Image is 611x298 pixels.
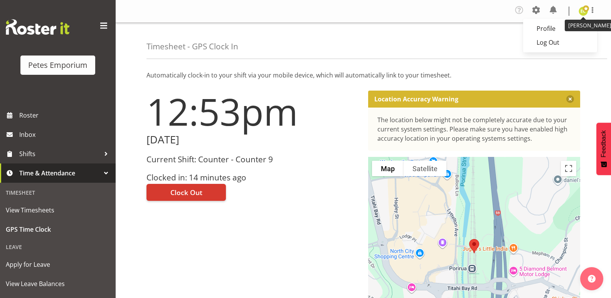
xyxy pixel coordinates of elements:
[146,155,359,164] h3: Current Shift: Counter - Counter 9
[374,95,458,103] p: Location Accuracy Warning
[2,239,114,255] div: Leave
[2,220,114,239] a: GPS Time Clock
[6,19,69,35] img: Rosterit website logo
[146,134,359,146] h2: [DATE]
[2,274,114,293] a: View Leave Balances
[28,59,88,71] div: Petes Emporium
[146,91,359,132] h1: 12:53pm
[6,204,110,216] span: View Timesheets
[146,184,226,201] button: Clock Out
[6,278,110,290] span: View Leave Balances
[6,224,110,235] span: GPS Time Clock
[377,115,571,143] div: The location below might not be completely accurate due to your current system settings. Please m...
[404,161,446,176] button: Show satellite imagery
[372,161,404,176] button: Show street map
[600,130,607,157] span: Feedback
[523,22,597,35] a: Profile
[588,275,596,283] img: help-xxl-2.png
[19,148,100,160] span: Shifts
[19,167,100,179] span: Time & Attendance
[561,161,576,176] button: Toggle fullscreen view
[579,7,588,16] img: emma-croft7499.jpg
[6,259,110,270] span: Apply for Leave
[596,123,611,175] button: Feedback - Show survey
[19,109,112,121] span: Roster
[146,173,359,182] h3: Clocked in: 14 minutes ago
[19,129,112,140] span: Inbox
[2,200,114,220] a: View Timesheets
[523,35,597,49] a: Log Out
[566,95,574,103] button: Close message
[170,187,202,197] span: Clock Out
[2,185,114,200] div: Timesheet
[146,71,580,80] p: Automatically clock-in to your shift via your mobile device, which will automatically link to you...
[146,42,238,51] h4: Timesheet - GPS Clock In
[2,255,114,274] a: Apply for Leave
